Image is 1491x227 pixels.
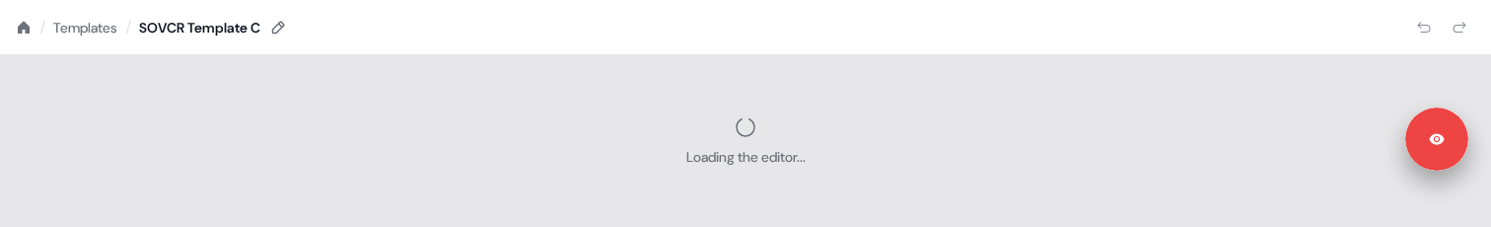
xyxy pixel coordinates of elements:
[53,18,117,38] a: Templates
[39,17,45,38] div: /
[125,17,131,38] div: /
[139,18,260,38] div: SOVCR Template C
[686,147,806,167] div: Loading the editor...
